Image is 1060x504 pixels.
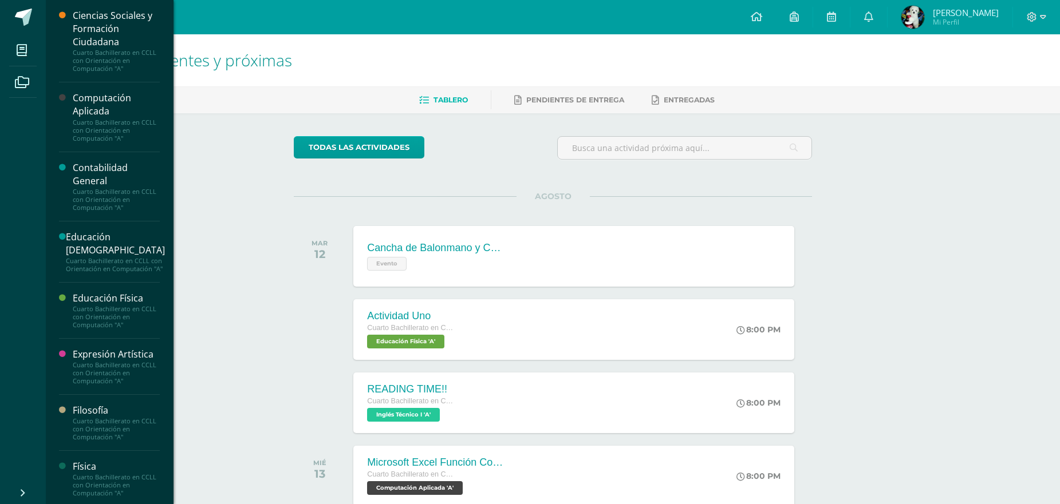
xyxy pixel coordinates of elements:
[294,136,424,158] a: todas las Actividades
[73,305,160,329] div: Cuarto Bachillerato en CCLL con Orientación en Computación "A"
[60,49,292,71] span: Actividades recientes y próximas
[558,137,811,159] input: Busca una actividad próxima aquí...
[73,9,160,73] a: Ciencias Sociales y Formación CiudadanaCuarto Bachillerato en CCLL con Orientación en Computación...
[73,92,160,142] a: Computación AplicadaCuarto Bachillerato en CCLL con Orientación en Computación "A"
[367,242,505,254] div: Cancha de Balonmano y Contenido
[66,231,165,257] div: Educación [DEMOGRAPHIC_DATA]
[514,91,624,109] a: Pendientes de entrega
[73,92,160,118] div: Computación Aplicada
[73,460,160,473] div: Física
[312,247,328,261] div: 12
[73,417,160,441] div: Cuarto Bachillerato en CCLL con Orientación en Computación "A"
[517,191,590,201] span: AGOSTO
[73,188,160,212] div: Cuarto Bachillerato en CCLL con Orientación en Computación "A"
[313,459,326,467] div: MIÉ
[66,257,165,273] div: Cuarto Bachillerato en CCLL con Orientación en Computación "A"
[73,348,160,385] a: Expresión ArtísticaCuarto Bachillerato en CCLL con Orientación en Computación "A"
[367,397,453,405] span: Cuarto Bachillerato en CCLL con Orientación en Computación
[367,408,440,422] span: Inglés Técnico I 'A'
[367,335,444,348] span: Educación Física 'A'
[73,118,160,142] div: Cuarto Bachillerato en CCLL con Orientación en Computación "A"
[73,292,160,305] div: Educación Física
[73,292,160,329] a: Educación FísicaCuarto Bachillerato en CCLL con Orientación en Computación "A"
[367,310,453,322] div: Actividad Uno
[901,6,924,29] img: 70015ccc4c082194efa4aa3ae2a158a9.png
[66,231,165,273] a: Educación [DEMOGRAPHIC_DATA]Cuarto Bachillerato en CCLL con Orientación en Computación "A"
[367,383,453,395] div: READING TIME!!
[367,470,453,478] span: Cuarto Bachillerato en CCLL con Orientación en Computación
[367,257,407,271] span: Evento
[73,404,160,417] div: Filosofía
[73,404,160,441] a: FilosofíaCuarto Bachillerato en CCLL con Orientación en Computación "A"
[652,91,715,109] a: Entregadas
[312,239,328,247] div: MAR
[73,9,160,49] div: Ciencias Sociales y Formación Ciudadana
[367,324,453,332] span: Cuarto Bachillerato en CCLL con Orientación en Computación
[367,481,463,495] span: Computación Aplicada 'A'
[73,460,160,497] a: FísicaCuarto Bachillerato en CCLL con Orientación en Computación "A"
[736,398,781,408] div: 8:00 PM
[933,7,999,18] span: [PERSON_NAME]
[73,473,160,497] div: Cuarto Bachillerato en CCLL con Orientación en Computación "A"
[73,348,160,361] div: Expresión Artística
[73,361,160,385] div: Cuarto Bachillerato en CCLL con Orientación en Computación "A"
[367,457,505,469] div: Microsoft Excel Función Contar
[664,96,715,104] span: Entregadas
[434,96,468,104] span: Tablero
[73,161,160,212] a: Contabilidad GeneralCuarto Bachillerato en CCLL con Orientación en Computación "A"
[419,91,468,109] a: Tablero
[73,49,160,73] div: Cuarto Bachillerato en CCLL con Orientación en Computación "A"
[933,17,999,27] span: Mi Perfil
[526,96,624,104] span: Pendientes de entrega
[736,471,781,481] div: 8:00 PM
[313,467,326,481] div: 13
[73,161,160,188] div: Contabilidad General
[736,324,781,335] div: 8:00 PM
